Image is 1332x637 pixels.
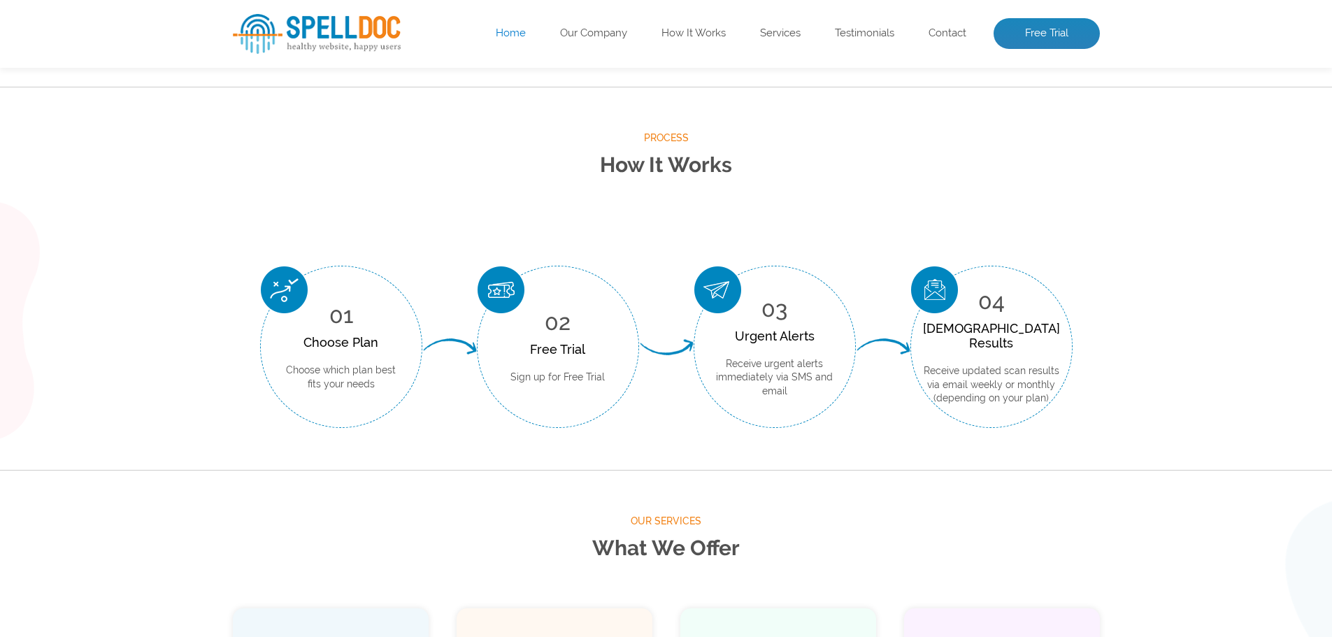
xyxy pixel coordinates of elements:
[911,266,958,313] img: Scan Result
[496,27,526,41] a: Home
[563,145,770,261] img: Free Website Analysis
[994,18,1100,49] a: Free Trial
[233,530,1100,567] h2: What We Offer
[929,27,966,41] a: Contact
[233,129,1100,147] span: Process
[715,357,834,399] p: Receive urgent alerts immediately via SMS and email
[545,309,571,335] span: 02
[261,266,308,313] img: Choose Plan
[575,97,757,112] i: average scan time is 2 minutes
[923,364,1060,406] p: Receive updated scan results via email weekly or monthly (depending on your plan)
[694,266,741,313] img: Urgent Alerts
[233,513,1100,530] span: Our Services
[923,321,1060,350] div: [DEMOGRAPHIC_DATA] Results
[761,296,787,322] span: 03
[329,302,353,328] span: 01
[233,14,401,54] img: SpellDoc
[978,288,1005,314] span: 04
[661,27,726,41] a: How It Works
[478,266,524,313] img: Free Trial
[282,335,401,350] div: Choose Plan
[560,27,627,41] a: Our Company
[233,77,1100,112] div: Preparing to scan Your Site....
[554,119,778,329] img: Free Website Analysis
[715,329,834,343] div: Urgent Alerts
[835,27,894,41] a: Testimonials
[510,342,605,357] div: Free Trial
[510,371,605,385] p: Sign up for Free Trial
[282,364,401,391] p: Choose which plan best fits your needs
[233,147,1100,184] h2: How It Works
[513,154,820,171] img: Free Webiste Analysis
[760,27,801,41] a: Services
